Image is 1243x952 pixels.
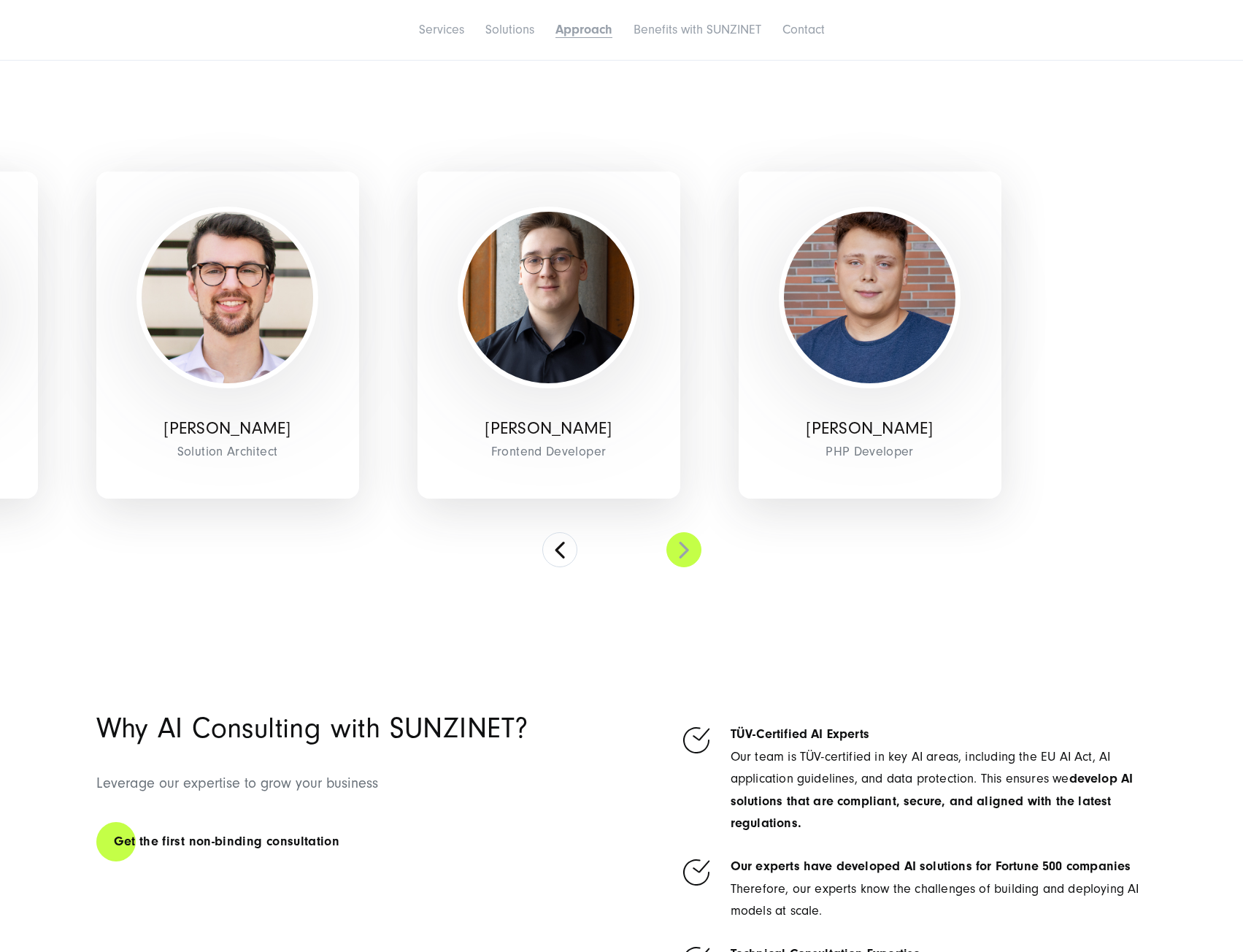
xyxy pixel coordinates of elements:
a: Solutions [485,22,534,37]
li: Our team is TÜV-certified in key AI areas, including the EU AI Act, AI application guidelines, an... [680,723,1147,835]
span: PHP Developer [750,440,990,463]
p: Therefore, our experts know the challenges of building and deploying AI models at scale. [731,856,1147,923]
strong: Our experts have developed AI solutions for Fortune 500 companies [731,859,1131,874]
strong: develop AI solutions that are compliant, secure, and aligned with the latest regulations. [731,771,1134,831]
a: Contact [782,22,825,37]
h2: Why AI Consulting with SUNZINET? [96,715,612,742]
a: Benefits with SUNZINET [634,22,761,37]
a: Get the first non-binding consultation [96,821,358,862]
a: Services [419,22,464,37]
img: Miłosz Rolla [463,212,634,383]
img: Karol Szarafinowski - PHP Developer - SUNZINET [784,212,955,383]
p: [PERSON_NAME] [750,418,990,439]
span: Frontend Developer [428,440,669,463]
p: Leverage our expertise to grow your business [96,772,612,795]
img: Stephan Ritter - Solution Architect [142,212,313,383]
a: Approach [555,22,612,37]
strong: TÜV-Certified AI Experts [731,726,869,742]
span: Solution Architect [107,440,348,463]
p: [PERSON_NAME] [428,418,669,439]
p: [PERSON_NAME] [107,418,348,439]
